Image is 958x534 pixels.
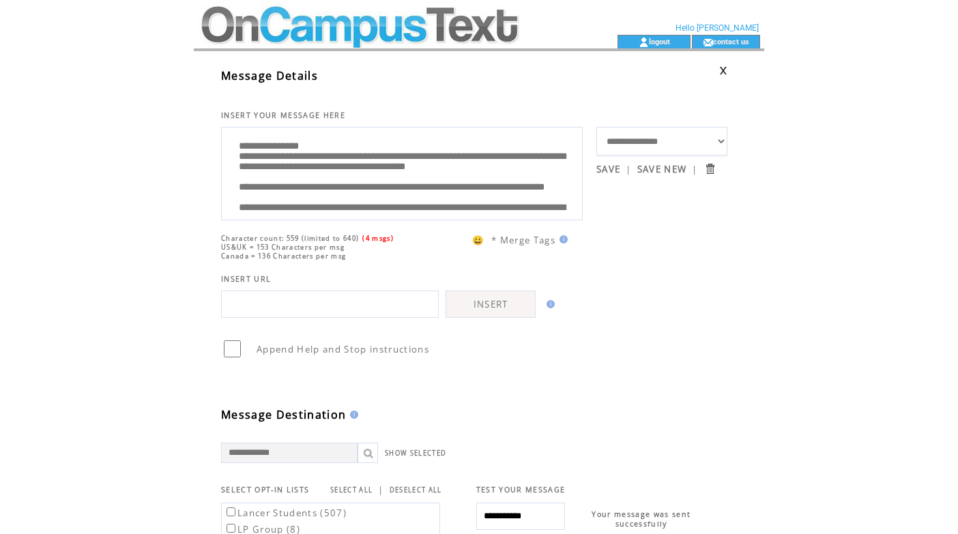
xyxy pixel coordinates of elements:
span: INSERT YOUR MESSAGE HERE [221,110,345,120]
span: INSERT URL [221,274,271,284]
span: | [692,163,697,175]
img: help.gif [542,300,555,308]
a: SAVE [596,163,620,175]
input: LP Group (8) [227,524,235,533]
span: US&UK = 153 Characters per msg [221,243,345,252]
span: | [378,484,383,496]
input: Submit [703,162,716,175]
a: SAVE NEW [637,163,687,175]
input: Lancer Students (507) [227,507,235,516]
img: account_icon.gif [639,37,649,48]
img: contact_us_icon.gif [703,37,713,48]
span: 😀 [472,234,484,246]
span: Character count: 559 (limited to 640) [221,234,359,243]
img: help.gif [555,235,568,243]
span: Append Help and Stop instructions [257,343,429,355]
span: TEST YOUR MESSAGE [476,485,566,494]
span: * Merge Tags [491,234,555,246]
span: Your message was sent successfully [592,509,691,529]
img: help.gif [346,411,358,419]
a: SHOW SELECTED [385,449,446,458]
span: Canada = 136 Characters per msg [221,252,346,261]
span: Message Destination [221,407,346,422]
span: Message Details [221,68,318,83]
a: logout [649,37,670,46]
span: (4 msgs) [362,234,394,243]
a: SELECT ALL [330,486,373,494]
span: Hello [PERSON_NAME] [676,23,759,33]
a: INSERT [446,291,536,318]
a: DESELECT ALL [390,486,442,494]
span: | [626,163,631,175]
span: SELECT OPT-IN LISTS [221,485,309,494]
a: contact us [713,37,749,46]
label: Lancer Students (507) [224,507,347,519]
